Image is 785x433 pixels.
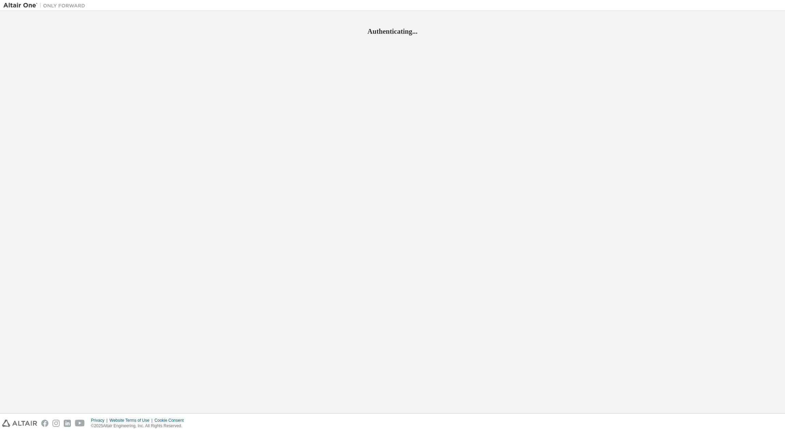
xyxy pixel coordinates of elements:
img: Altair One [3,2,89,9]
p: © 2025 Altair Engineering, Inc. All Rights Reserved. [91,423,188,429]
img: altair_logo.svg [2,420,37,427]
img: youtube.svg [75,420,85,427]
img: facebook.svg [41,420,48,427]
h2: Authenticating... [3,27,782,36]
img: instagram.svg [52,420,60,427]
img: linkedin.svg [64,420,71,427]
div: Cookie Consent [154,418,187,423]
div: Privacy [91,418,109,423]
div: Website Terms of Use [109,418,154,423]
